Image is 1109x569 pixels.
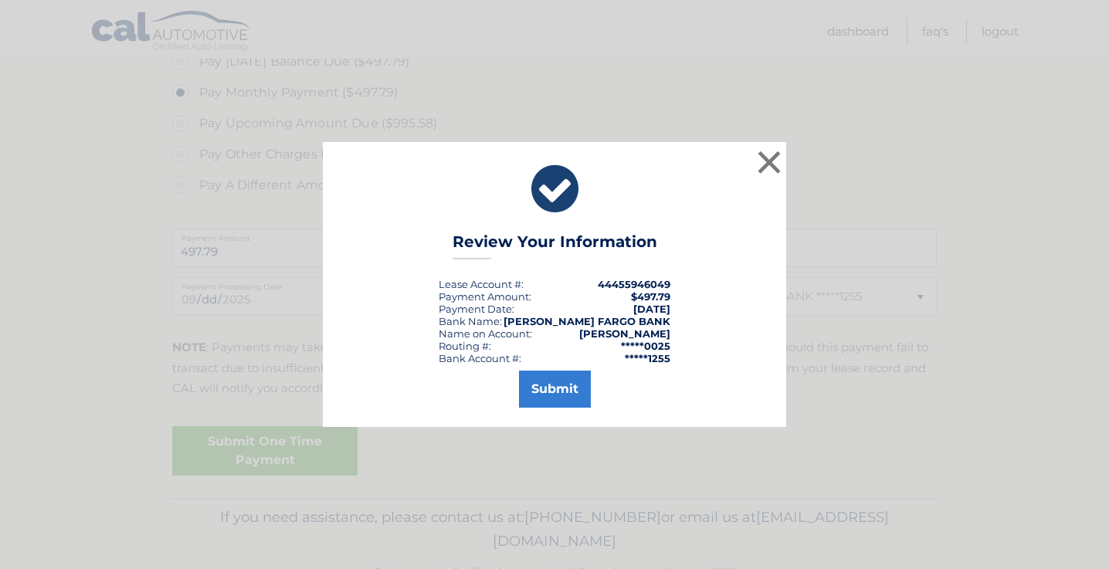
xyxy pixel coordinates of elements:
div: Payment Amount: [439,290,531,303]
div: Routing #: [439,340,491,352]
strong: [PERSON_NAME] [579,327,670,340]
div: Bank Account #: [439,352,521,364]
div: : [439,303,514,315]
button: × [754,147,785,178]
div: Lease Account #: [439,278,524,290]
div: Bank Name: [439,315,502,327]
span: $497.79 [631,290,670,303]
div: Name on Account: [439,327,532,340]
strong: 44455946049 [598,278,670,290]
h3: Review Your Information [453,232,657,259]
span: [DATE] [633,303,670,315]
span: Payment Date [439,303,512,315]
button: Submit [519,371,591,408]
strong: [PERSON_NAME] FARGO BANK [504,315,670,327]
